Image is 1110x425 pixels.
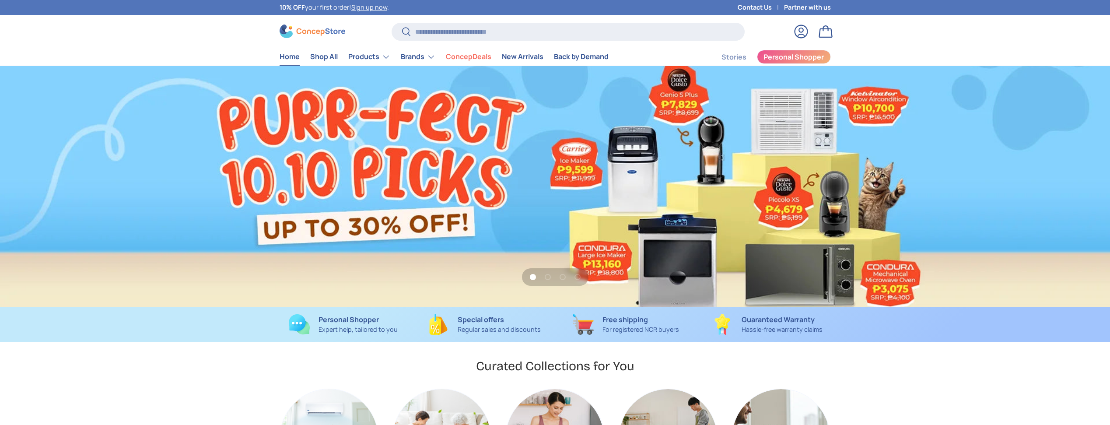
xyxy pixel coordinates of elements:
[458,325,541,334] p: Regular sales and discounts
[554,48,609,65] a: Back by Demand
[602,325,679,334] p: For registered NCR buyers
[280,48,300,65] a: Home
[343,48,396,66] summary: Products
[351,3,387,11] a: Sign up now
[280,3,389,12] p: your first order! .
[280,314,407,335] a: Personal Shopper Expert help, tailored to you
[280,3,305,11] strong: 10% OFF
[738,3,784,12] a: Contact Us
[396,48,441,66] summary: Brands
[704,314,831,335] a: Guaranteed Warranty Hassle-free warranty claims
[280,48,609,66] nav: Primary
[502,48,543,65] a: New Arrivals
[721,49,746,66] a: Stories
[319,325,398,334] p: Expert help, tailored to you
[446,48,491,65] a: ConcepDeals
[421,314,548,335] a: Special offers Regular sales and discounts
[602,315,648,324] strong: Free shipping
[784,3,831,12] a: Partner with us
[700,48,831,66] nav: Secondary
[319,315,379,324] strong: Personal Shopper
[310,48,338,65] a: Shop All
[280,25,345,38] img: ConcepStore
[458,315,504,324] strong: Special offers
[742,315,815,324] strong: Guaranteed Warranty
[476,358,634,374] h2: Curated Collections for You
[562,314,690,335] a: Free shipping For registered NCR buyers
[763,53,824,60] span: Personal Shopper
[401,48,435,66] a: Brands
[348,48,390,66] a: Products
[757,50,831,64] a: Personal Shopper
[742,325,823,334] p: Hassle-free warranty claims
